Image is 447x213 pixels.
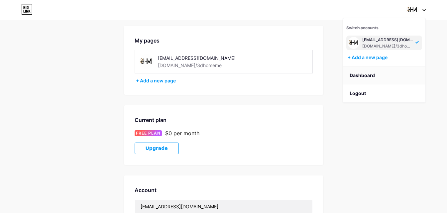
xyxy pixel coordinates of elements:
[136,77,313,84] div: + Add a new page
[139,54,154,69] img: 3dhomeme
[135,116,313,124] div: Current plan
[135,200,312,213] input: Email
[406,4,419,16] img: 3DHome Media
[136,130,161,136] span: FREE PLAN
[158,62,222,69] div: [DOMAIN_NAME]/3dhomeme
[135,186,313,194] div: Account
[362,44,413,49] div: [DOMAIN_NAME]/3dhomeme
[348,54,422,61] div: + Add a new page
[346,25,379,30] span: Switch accounts
[135,37,313,45] div: My pages
[343,84,425,102] li: Logout
[343,66,425,84] a: Dashboard
[362,37,413,43] div: [EMAIL_ADDRESS][DOMAIN_NAME]
[158,54,252,61] div: [EMAIL_ADDRESS][DOMAIN_NAME]
[146,146,168,151] span: Upgrade
[165,129,199,137] div: $0 per month
[348,37,360,49] img: 3DHome Media
[135,143,179,154] button: Upgrade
